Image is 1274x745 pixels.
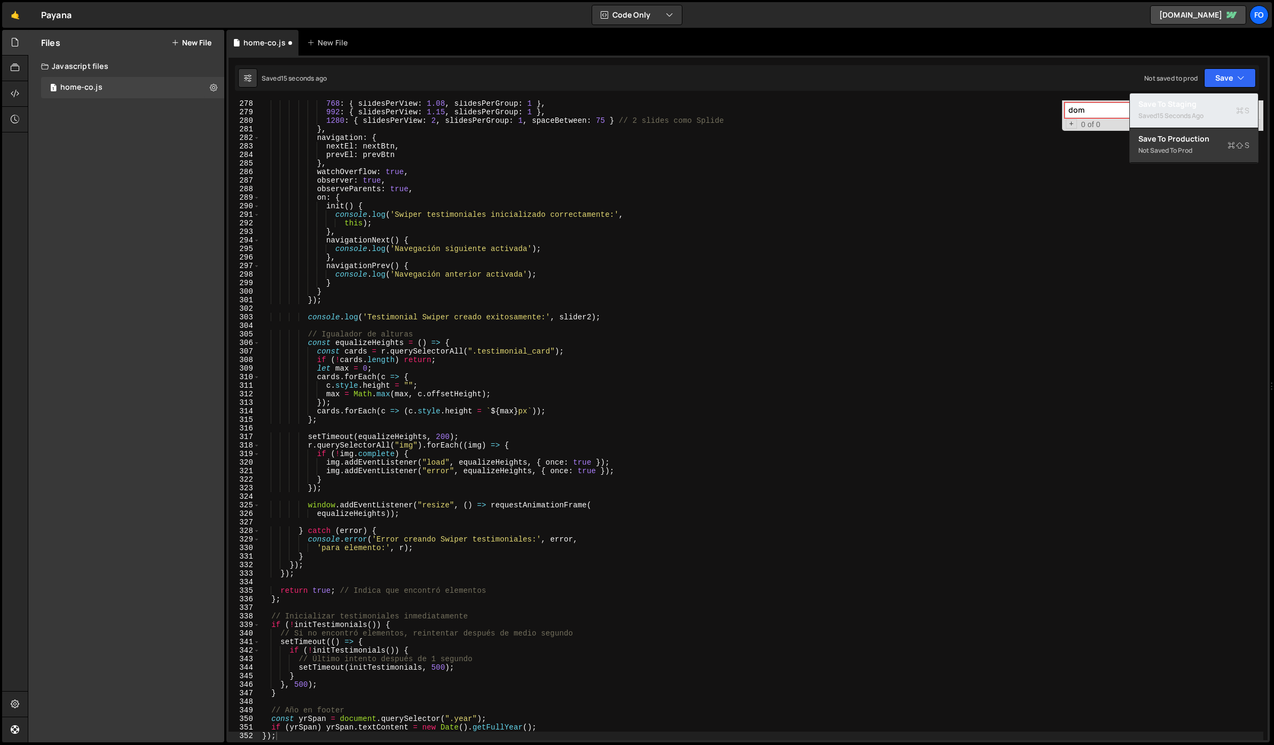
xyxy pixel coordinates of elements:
[262,74,327,83] div: Saved
[1138,134,1249,144] div: Save to Production
[229,159,260,168] div: 285
[229,544,260,552] div: 330
[229,176,260,185] div: 287
[229,603,260,612] div: 337
[229,356,260,364] div: 308
[229,116,260,125] div: 280
[229,621,260,629] div: 339
[229,279,260,287] div: 299
[229,595,260,603] div: 336
[1228,140,1249,151] span: S
[229,262,260,270] div: 297
[229,373,260,381] div: 310
[50,84,57,93] span: 1
[281,74,327,83] div: 15 seconds ago
[229,501,260,509] div: 325
[229,313,260,321] div: 303
[229,433,260,441] div: 317
[229,509,260,518] div: 326
[1077,120,1105,129] span: 0 of 0
[229,304,260,313] div: 302
[243,37,286,48] div: home-co.js
[229,475,260,484] div: 322
[229,638,260,646] div: 341
[229,629,260,638] div: 340
[1065,103,1199,118] input: Search for
[229,484,260,492] div: 323
[229,586,260,595] div: 335
[229,672,260,680] div: 345
[229,185,260,193] div: 288
[1138,99,1249,109] div: Save to Staging
[307,37,352,48] div: New File
[229,125,260,134] div: 281
[229,168,260,176] div: 286
[1236,105,1249,116] span: S
[229,450,260,458] div: 319
[229,99,260,108] div: 278
[41,9,72,21] div: Payana
[229,715,260,723] div: 350
[229,236,260,245] div: 294
[229,723,260,732] div: 351
[229,407,260,415] div: 314
[229,424,260,433] div: 316
[229,680,260,689] div: 346
[229,646,260,655] div: 342
[229,535,260,544] div: 329
[60,83,103,92] div: home-co.js
[229,321,260,330] div: 304
[229,441,260,450] div: 318
[229,202,260,210] div: 290
[229,151,260,159] div: 284
[229,287,260,296] div: 300
[229,415,260,424] div: 315
[229,253,260,262] div: 296
[229,228,260,236] div: 293
[229,689,260,697] div: 347
[1066,119,1077,129] span: Toggle Replace mode
[229,381,260,390] div: 311
[592,5,682,25] button: Code Only
[229,569,260,578] div: 333
[229,108,260,116] div: 279
[1138,109,1249,122] div: Saved
[229,697,260,706] div: 348
[229,706,260,715] div: 349
[41,37,60,49] h2: Files
[229,663,260,672] div: 344
[229,296,260,304] div: 301
[28,56,224,77] div: Javascript files
[1130,128,1258,163] button: Save to ProductionS Not saved to prod
[1130,93,1258,128] button: Save to StagingS Saved15 seconds ago
[229,142,260,151] div: 283
[1150,5,1246,25] a: [DOMAIN_NAME]
[229,245,260,253] div: 295
[229,578,260,586] div: 334
[1157,111,1204,120] div: 15 seconds ago
[229,330,260,339] div: 305
[229,347,260,356] div: 307
[2,2,28,28] a: 🤙
[229,134,260,142] div: 282
[229,458,260,467] div: 320
[1249,5,1269,25] a: fo
[41,77,224,98] div: home-co.js
[229,398,260,407] div: 313
[171,38,211,47] button: New File
[1138,144,1249,157] div: Not saved to prod
[229,527,260,535] div: 328
[229,518,260,527] div: 327
[229,655,260,663] div: 343
[229,364,260,373] div: 309
[229,467,260,475] div: 321
[229,270,260,279] div: 298
[229,492,260,501] div: 324
[1144,74,1198,83] div: Not saved to prod
[229,219,260,228] div: 292
[229,561,260,569] div: 332
[229,552,260,561] div: 331
[229,339,260,347] div: 306
[229,210,260,219] div: 291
